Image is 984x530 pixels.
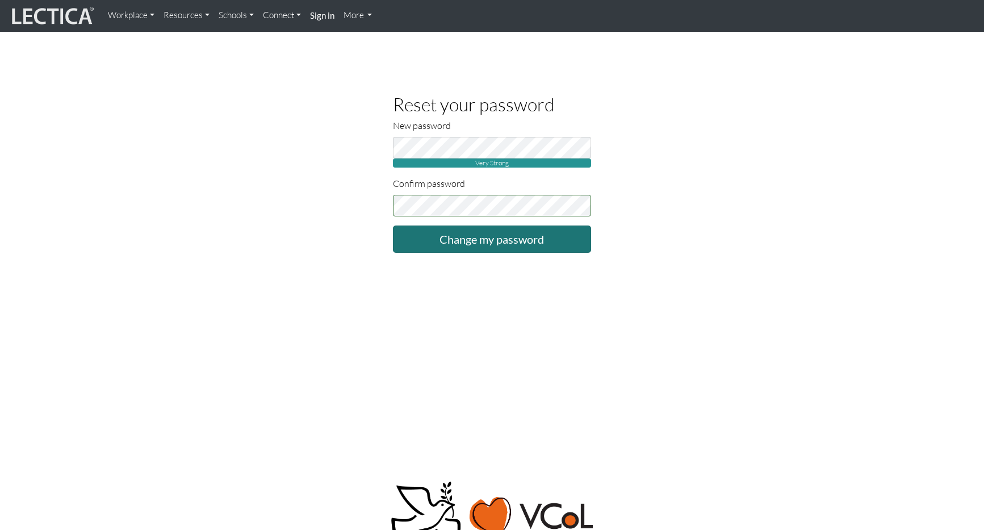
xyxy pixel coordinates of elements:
[310,10,334,20] strong: Sign in
[393,177,465,190] label: Confirm password
[393,119,451,132] label: New password
[393,158,592,168] span: Very Strong
[339,5,377,27] a: More
[9,5,94,27] img: lecticalive
[103,5,159,27] a: Workplace
[393,226,592,253] input: Change my password
[305,5,339,27] a: Sign in
[393,94,592,114] h2: Reset your password
[258,5,305,27] a: Connect
[159,5,214,27] a: Resources
[214,5,258,27] a: Schools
